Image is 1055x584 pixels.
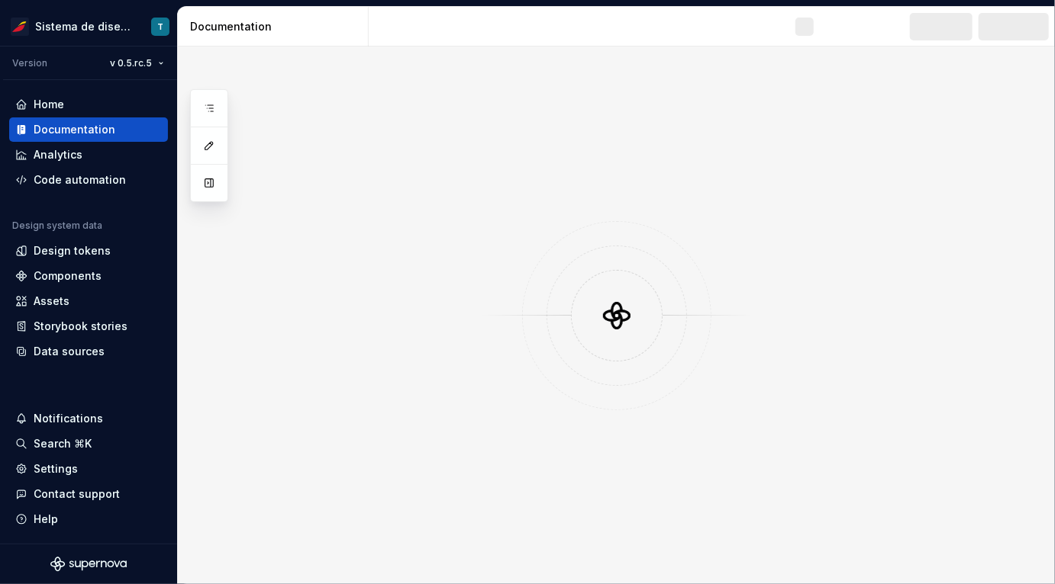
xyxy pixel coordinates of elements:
[34,122,115,137] div: Documentation
[34,97,64,112] div: Home
[35,19,133,34] div: Sistema de diseño Iberia
[34,344,105,359] div: Data sources
[9,314,168,339] a: Storybook stories
[34,411,103,426] div: Notifications
[103,53,171,74] button: v 0.5.rc.5
[34,319,127,334] div: Storybook stories
[9,289,168,313] a: Assets
[9,406,168,431] button: Notifications
[9,168,168,192] a: Code automation
[34,294,69,309] div: Assets
[9,92,168,117] a: Home
[34,147,82,162] div: Analytics
[12,220,102,232] div: Design system data
[190,19,362,34] div: Documentation
[34,461,78,477] div: Settings
[34,436,92,451] div: Search ⌘K
[34,268,102,284] div: Components
[9,482,168,506] button: Contact support
[12,57,47,69] div: Version
[157,21,163,33] div: T
[34,243,111,258] div: Design tokens
[9,117,168,142] a: Documentation
[50,557,127,572] svg: Supernova Logo
[9,143,168,167] a: Analytics
[110,57,152,69] span: v 0.5.rc.5
[9,339,168,364] a: Data sources
[9,457,168,481] a: Settings
[34,172,126,188] div: Code automation
[9,239,168,263] a: Design tokens
[9,264,168,288] a: Components
[9,432,168,456] button: Search ⌘K
[34,512,58,527] div: Help
[34,486,120,502] div: Contact support
[11,18,29,36] img: 55604660-494d-44a9-beb2-692398e9940a.png
[3,10,174,43] button: Sistema de diseño IberiaT
[9,507,168,531] button: Help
